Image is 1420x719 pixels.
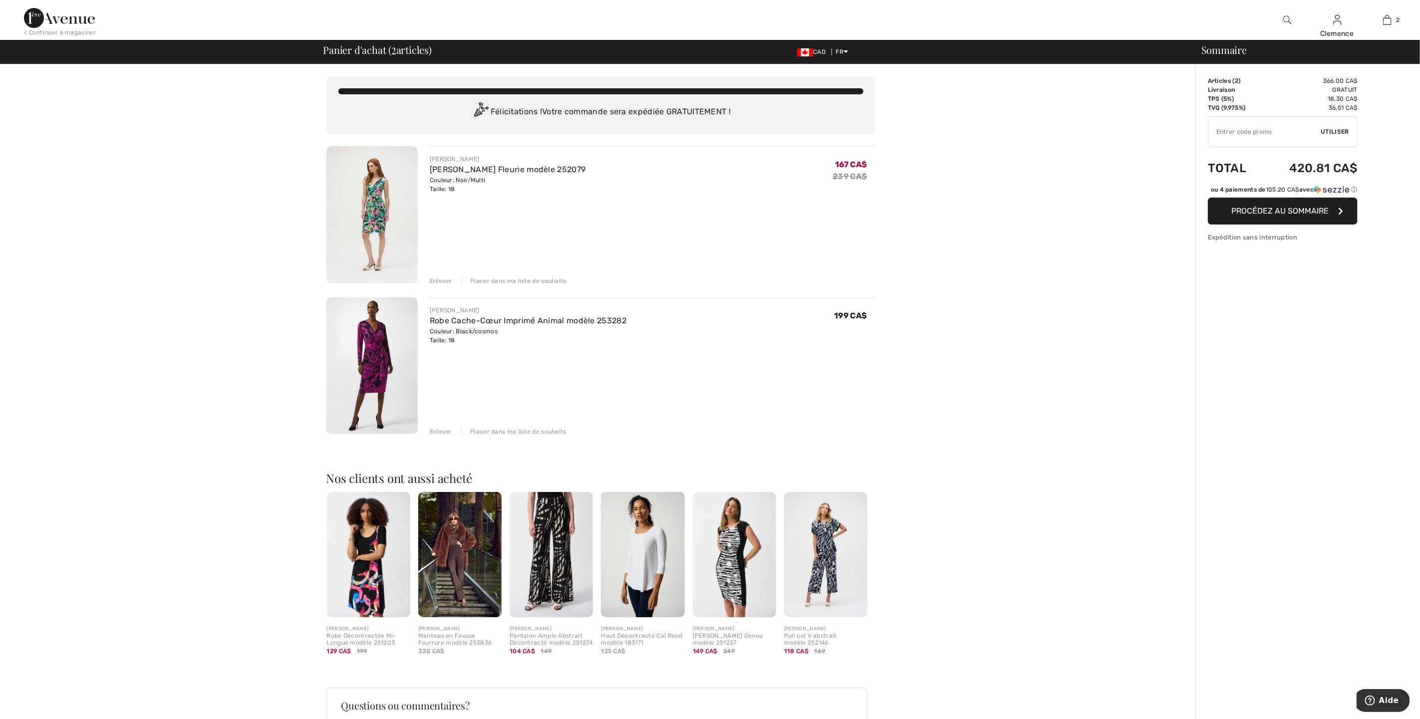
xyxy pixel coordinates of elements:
[326,297,418,435] img: Robe Cache-Cœur Imprimé Animal modèle 253282
[784,648,809,655] span: 118 CA$
[510,492,593,617] img: Pantalon Ample Abstrait Décontracté modèle 251274
[1232,206,1329,216] span: Procédez au sommaire
[1208,94,1262,103] td: TPS (5%)
[1333,14,1342,26] img: Mes infos
[1363,14,1412,26] a: 2
[24,28,96,37] div: < Continuer à magasiner
[1266,186,1299,193] span: 105.20 CA$
[541,647,552,656] span: 149
[430,165,586,174] a: [PERSON_NAME] Fleurie modèle 252079
[327,625,410,633] div: [PERSON_NAME]
[1208,185,1358,198] div: ou 4 paiements de105.20 CA$avecSezzle Cliquez pour en savoir plus sur Sezzle
[834,311,867,320] span: 199 CA$
[430,306,626,315] div: [PERSON_NAME]
[601,648,625,655] span: 125 CA$
[471,102,491,122] img: Congratulation2.svg
[1235,77,1238,84] span: 2
[418,492,502,617] img: Manteau en Fausse Fourrure modèle 253836
[510,633,593,647] div: Pantalon Ample Abstrait Décontracté modèle 251274
[835,160,867,169] span: 167 CA$
[693,625,776,633] div: [PERSON_NAME]
[601,492,684,617] img: Haut Décontracté Col Rond modèle 183171
[1208,151,1262,185] td: Total
[326,472,875,484] h2: Nos clients ont aussi acheté
[1262,85,1358,94] td: Gratuit
[327,492,410,617] img: Robe Décontractée Mi-Longue modèle 251203
[430,276,452,285] div: Enlever
[510,625,593,633] div: [PERSON_NAME]
[1208,85,1262,94] td: Livraison
[418,625,502,633] div: [PERSON_NAME]
[430,316,626,325] a: Robe Cache-Cœur Imprimé Animal modèle 253282
[323,45,432,55] span: Panier d'achat ( articles)
[693,633,776,647] div: [PERSON_NAME] Genou modèle 251237
[784,492,867,617] img: Pull col V abstrait modèle 252146
[391,42,396,55] span: 2
[1262,103,1358,112] td: 36.51 CA$
[1262,76,1358,85] td: 366.00 CA$
[418,633,502,647] div: Manteau en Fausse Fourrure modèle 253836
[418,648,445,655] span: 330 CA$
[1383,14,1392,26] img: Mon panier
[462,427,567,436] div: Placer dans ma liste de souhaits
[1208,233,1358,242] div: Expédition sans interruption
[601,625,684,633] div: [PERSON_NAME]
[430,155,586,164] div: [PERSON_NAME]
[723,647,735,656] span: 249
[24,8,95,28] img: 1ère Avenue
[1262,94,1358,103] td: 18.30 CA$
[510,648,535,655] span: 104 CA$
[784,633,867,647] div: Pull col V abstrait modèle 252146
[338,102,863,122] div: Félicitations ! Votre commande sera expédiée GRATUITEMENT !
[1208,117,1321,147] input: Code promo
[1283,14,1292,26] img: recherche
[833,172,867,181] s: 239 CA$
[1208,103,1262,112] td: TVQ (9.975%)
[327,648,351,655] span: 129 CA$
[1333,15,1342,24] a: Se connecter
[693,492,776,617] img: Robe Fourreau Genou modèle 251237
[815,647,826,656] span: 169
[430,427,452,436] div: Enlever
[1208,76,1262,85] td: Articles ( )
[1314,185,1350,194] img: Sezzle
[1208,198,1358,225] button: Procédez au sommaire
[797,48,830,55] span: CAD
[1357,689,1410,714] iframe: Ouvre un widget dans lequel vous pouvez trouver plus d’informations
[1211,185,1358,194] div: ou 4 paiements de avec
[601,633,684,647] div: Haut Décontracté Col Rond modèle 183171
[1321,127,1349,136] span: Utiliser
[326,146,418,283] img: Robe Portefeuille Fleurie modèle 252079
[693,648,718,655] span: 149 CA$
[430,327,626,345] div: Couleur: Black/cosmos Taille: 18
[430,176,586,194] div: Couleur: Noir/Multi Taille: 18
[327,633,410,647] div: Robe Décontractée Mi-Longue modèle 251203
[836,48,849,55] span: FR
[1189,45,1414,55] div: Sommaire
[1313,28,1362,39] div: Clemence
[357,647,367,656] span: 199
[784,625,867,633] div: [PERSON_NAME]
[341,701,852,711] h3: Questions ou commentaires?
[462,276,567,285] div: Placer dans ma liste de souhaits
[1397,15,1400,24] span: 2
[1262,151,1358,185] td: 420.81 CA$
[797,48,813,56] img: Canadian Dollar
